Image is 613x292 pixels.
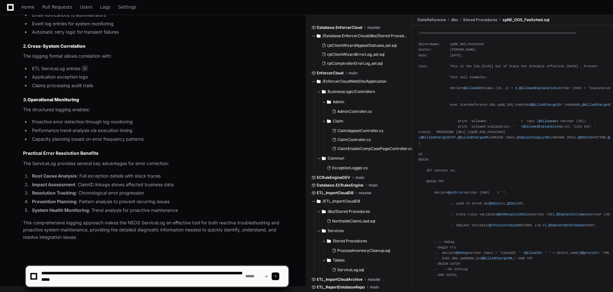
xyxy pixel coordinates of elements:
button: /Database.EnforcerCloud/dbo/Stored Procedures [312,31,407,41]
span: Claim [333,119,343,124]
span: @ImplantBCIDToUpdate [549,223,588,227]
span: BusinessLogic/Controllers [328,89,375,94]
span: @AllowedExplanation [523,125,561,129]
svg: Directory [322,88,326,96]
span: Pull Requests [42,5,72,9]
button: /EnforcerCloudWebSite/Application [312,76,407,87]
span: ECRuleEngineDEV [317,175,350,180]
span: @BilledChargeID [531,103,560,106]
strong: Resolution Tracking [32,190,76,196]
span: @OOSHospitalRatio [497,213,531,216]
strong: Impact Assessment [32,182,75,187]
button: ClaimEnableCompCasePageController.cs [330,144,412,153]
span: NorthsideClaimLoad.sql [332,219,375,224]
span: @Allowed [539,119,554,123]
span: @DOSTo [578,136,590,139]
li: Automatic retry logic for transient failures [30,29,288,36]
span: main [369,183,378,188]
span: main [348,71,357,76]
span: @ImplantSupplyXML [517,136,551,139]
span: @AllowedExplanation [519,86,556,90]
span: Services [328,228,344,233]
button: Stored Procedures [322,236,407,246]
li: : Full exception details with stack traces [30,172,288,180]
span: Settings [118,5,136,9]
span: @hDoc [490,202,499,205]
span: spNE_OOS_FeeSched.sql [503,17,549,22]
button: Services [317,226,407,236]
span: ExceptionLogger.cs [332,165,368,171]
span: /Database.EnforcerCloud/dbo/Stored Procedures [322,33,407,38]
span: AdminController.cs [337,109,372,114]
span: @ImplantEstimate [556,213,588,216]
svg: Directory [322,227,326,235]
li: Event log entries for system monitoring [30,20,288,28]
p: The structured logging enables: [23,106,288,113]
span: EnforcerCloud [317,71,343,76]
li: Application exception logs [30,73,288,81]
button: rptClientWizardAppealStatuses_sel.sql [319,41,403,50]
h3: 3. [23,96,288,103]
li: Email notifications to administrators [30,12,288,19]
svg: Directory [327,98,331,106]
p: The logging format allows correlation with: [23,53,288,60]
span: Users [80,5,92,9]
span: Common [328,156,344,161]
span: /ETL_ImportCloudDB [322,199,360,204]
button: NorthsideClaimLoad.sql [324,217,403,226]
strong: Operational Monitoring [28,97,79,102]
span: rptClientWizardAppealStatuses_sel.sql [327,43,397,48]
p: The ServiceLog provides several key advantages for error correction: [23,160,288,167]
svg: Directory [317,197,321,205]
span: @BilledChargeID [420,136,450,139]
span: Home [21,5,35,9]
span: @ClaimID [525,251,541,255]
span: dbo/Stored Procedures [328,209,370,214]
li: Performance trend analysis via execution timing [30,127,288,134]
svg: Directory [327,237,331,245]
span: Database.EnforcerCloud [317,25,362,30]
li: Proactive error detection through log monitoring [30,118,288,126]
h3: 2. [23,43,288,49]
span: rptClientWizardErrorLog_sel.sql [327,52,385,57]
span: Logs [100,5,110,9]
li: Capacity planning based on error frequency patterns [30,136,288,143]
button: Common [317,153,412,163]
h2: Practical Error Resolution Benefits [23,150,288,156]
li: Claims processing audit trails [30,82,288,89]
button: BusinessLogic/Controllers [317,87,412,97]
span: Admin [333,99,344,104]
button: Admin [322,97,416,107]
button: AdminController.cs [330,107,412,116]
strong: Cross-System Correlation [28,43,85,49]
span: @vcError [448,190,464,194]
button: /ETL_ImportCloudDB [312,196,407,206]
span: @IDoc [507,202,517,205]
span: main [355,175,364,180]
p: This comprehensive logging approach makes the NEOS ServiceLog an effective tool for both reactive... [23,219,288,241]
span: Database.ECRulesEngine [317,183,363,188]
span: rptComptrollerErrorLog_sel.sql [327,61,383,66]
button: ProcessInventoryCleanup.sql [330,246,403,255]
li: : ClaimID linkage shows affected business data [30,181,288,188]
span: ClaimAppealController.cs [337,128,383,133]
span: master [367,25,380,30]
span: @TotalCostKeyed [490,223,519,227]
svg: Directory [317,32,321,40]
button: ExceptionLogger.cs [324,163,409,172]
li: : Pattern analysis to prevent recurring issues [30,198,288,205]
button: Claim [322,116,416,126]
button: rptClientWizardErrorLog_sel.sql [319,50,403,59]
strong: Root Cause Analysis [32,173,77,179]
li: : Chronological error progression [30,189,288,197]
span: Stored Procedures [333,238,367,244]
span: ETL_ImportCloudDB [317,190,354,196]
li: : Trend analysis for proactive maintenance [30,207,288,214]
span: 8 [82,65,88,71]
button: ClaimController.cs [330,135,412,144]
span: @Allowed [464,86,480,90]
svg: Directory [322,154,326,162]
svg: Directory [317,78,321,85]
svg: Directory [322,208,326,215]
span: StateReference [417,17,446,22]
